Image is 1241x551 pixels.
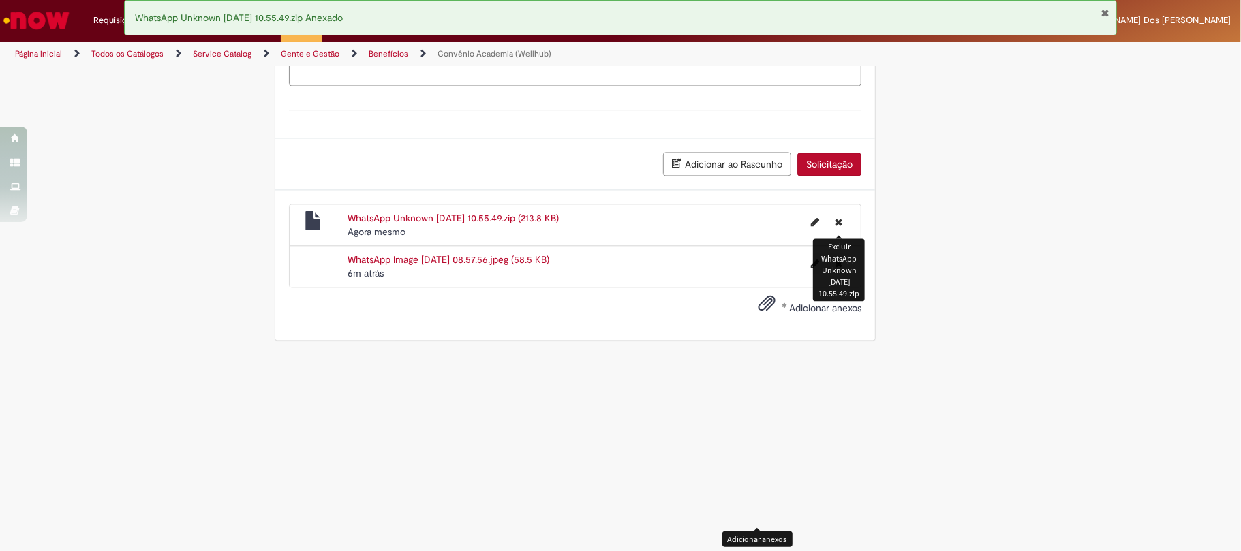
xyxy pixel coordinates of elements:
[1,7,72,34] img: ServiceNow
[348,212,559,224] a: WhatsApp Unknown [DATE] 10.55.49.zip (213.8 KB)
[1072,14,1231,26] span: [PERSON_NAME] Dos [PERSON_NAME]
[803,211,827,233] button: Editar nome de arquivo WhatsApp Unknown 2025-08-29 at 10.55.49.zip
[369,48,408,59] a: Benefícios
[348,225,405,238] time: 29/08/2025 11:03:24
[93,14,141,27] span: Requisições
[827,211,851,233] button: Excluir WhatsApp Unknown 2025-08-29 at 10.55.49.zip
[789,302,861,314] span: Adicionar anexos
[754,291,779,322] button: Adicionar anexos
[348,267,384,279] span: 6m atrás
[722,531,793,547] div: Adicionar anexos
[281,48,339,59] a: Gente e Gestão
[663,152,791,176] button: Adicionar ao Rascunho
[91,48,164,59] a: Todos os Catálogos
[348,225,405,238] span: Agora mesmo
[10,42,817,67] ul: Trilhas de página
[348,253,549,266] a: WhatsApp Image [DATE] 08.57.56.jpeg (58.5 KB)
[803,253,827,274] button: Editar nome de arquivo WhatsApp Image 2025-08-28 at 08.57.56.jpeg
[348,267,384,279] time: 29/08/2025 10:57:25
[438,48,551,59] a: Convênio Academia (Wellhub)
[135,12,343,24] span: WhatsApp Unknown [DATE] 10.55.49.zip Anexado
[193,48,251,59] a: Service Catalog
[15,48,62,59] a: Página inicial
[1101,7,1109,18] button: Fechar Notificação
[813,238,865,301] div: Excluir WhatsApp Unknown [DATE] 10.55.49.zip
[797,153,861,176] button: Solicitação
